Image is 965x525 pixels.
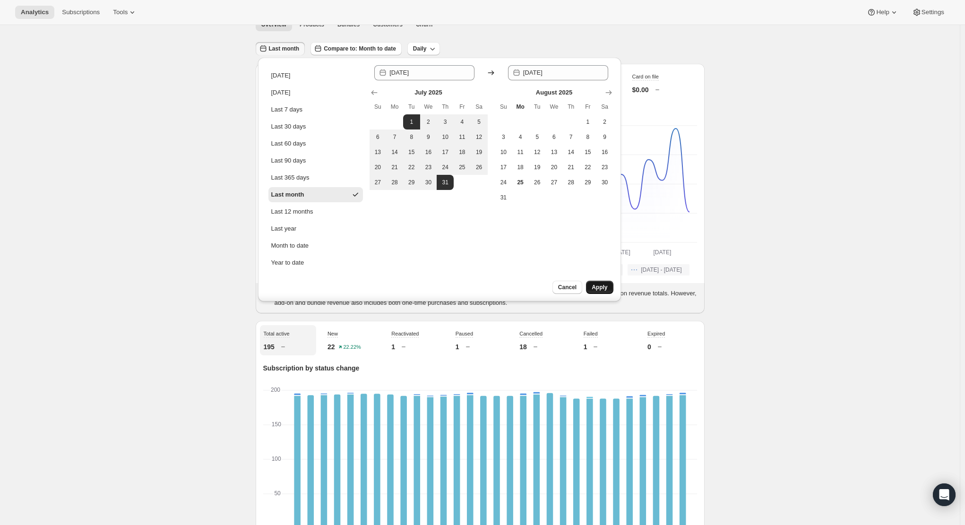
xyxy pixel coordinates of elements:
span: Cancel [558,284,577,291]
span: 8 [407,133,416,141]
button: Friday July 25 2025 [454,160,471,175]
span: 13 [373,148,383,156]
span: 20 [373,164,383,171]
button: Thursday August 7 2025 [562,129,579,145]
button: Sunday August 24 2025 [495,175,512,190]
div: Month to date [271,241,309,250]
rect: New-1 1 [347,393,353,394]
button: Friday August 8 2025 [579,129,596,145]
rect: New-1 2 [294,394,301,396]
button: Friday July 4 2025 [454,114,471,129]
button: Help [861,6,904,19]
button: Tuesday August 12 2025 [529,145,546,160]
button: Wednesday July 30 2025 [420,175,437,190]
span: 24 [440,164,450,171]
span: 30 [424,179,433,186]
button: [DATE] [268,85,363,100]
button: Thursday August 21 2025 [562,160,579,175]
button: Sunday August 17 2025 [495,160,512,175]
button: Wednesday August 27 2025 [546,175,563,190]
div: Last 365 days [271,173,310,182]
rect: New-1 2 [520,394,526,396]
button: Thursday August 14 2025 [562,145,579,160]
rect: New-1 1 [666,394,672,396]
span: 7 [566,133,576,141]
div: Last 90 days [271,156,306,165]
button: Thursday August 28 2025 [562,175,579,190]
button: Cancel [552,281,582,294]
button: [DATE] - [DATE] [628,264,689,275]
span: Failed [584,331,598,336]
span: Subscriptions [62,9,100,16]
span: 5 [474,118,484,126]
button: Analytics [15,6,54,19]
button: Friday August 22 2025 [579,160,596,175]
span: 17 [440,148,450,156]
button: Sunday August 31 2025 [495,190,512,205]
span: 15 [583,148,593,156]
th: Saturday [471,99,488,114]
span: 24 [499,179,508,186]
button: Sunday August 10 2025 [495,145,512,160]
button: Friday August 1 2025 [579,114,596,129]
span: 30 [600,179,610,186]
span: 5 [533,133,542,141]
button: Saturday August 30 2025 [596,175,613,190]
button: Compare to: Month to date [310,42,402,55]
th: Monday [512,99,529,114]
span: 1 [583,118,593,126]
p: $0.00 [632,85,649,95]
button: Last 30 days [268,119,363,134]
p: 18 [519,342,527,352]
span: 12 [533,148,542,156]
p: Subscription by status change [263,363,697,373]
span: 9 [600,133,610,141]
button: Year to date [268,255,363,270]
button: Tuesday August 19 2025 [529,160,546,175]
button: Last 365 days [268,170,363,185]
span: 28 [566,179,576,186]
div: Last 12 months [271,207,313,216]
span: 16 [424,148,433,156]
span: 8 [583,133,593,141]
span: 14 [390,148,399,156]
span: Analytics [21,9,49,16]
span: 6 [373,133,383,141]
button: Today Monday August 25 2025 [512,175,529,190]
span: 27 [373,179,383,186]
button: Tuesday August 5 2025 [529,129,546,145]
rect: New-1 1 [414,394,420,396]
span: 15 [407,148,416,156]
rect: New-1 2 [466,393,473,395]
button: Wednesday August 20 2025 [546,160,563,175]
button: Last month [256,42,305,55]
span: Su [499,103,508,111]
span: 3 [499,133,508,141]
button: Wednesday July 16 2025 [420,145,437,160]
button: Sunday July 13 2025 [370,145,387,160]
span: 19 [474,148,484,156]
button: Saturday August 23 2025 [596,160,613,175]
text: 200 [271,387,280,393]
span: 18 [516,164,525,171]
span: 1 [407,118,416,126]
button: Friday August 15 2025 [579,145,596,160]
th: Tuesday [529,99,546,114]
span: We [424,103,433,111]
th: Thursday [562,99,579,114]
text: [DATE] [653,249,671,256]
span: 29 [583,179,593,186]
